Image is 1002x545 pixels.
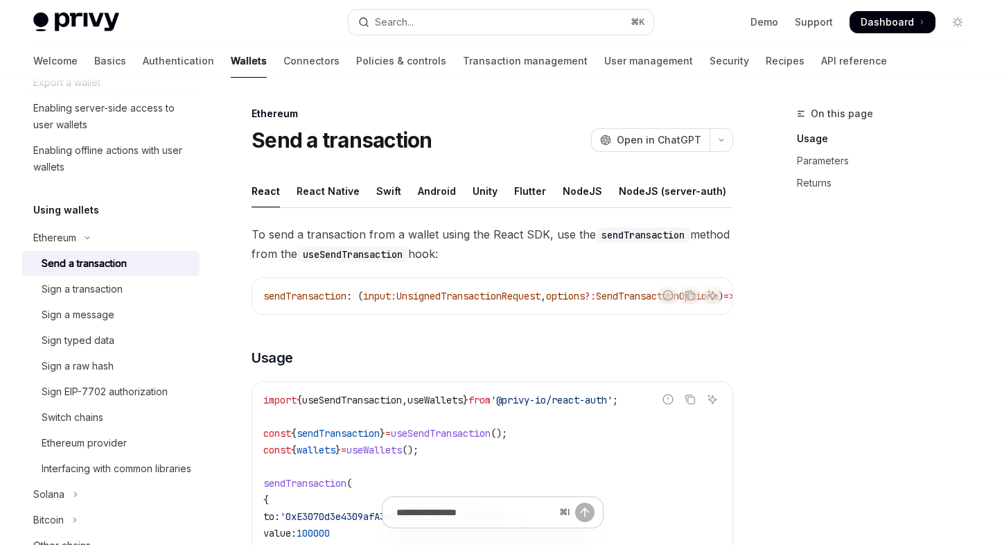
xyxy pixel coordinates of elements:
span: { [291,427,297,440]
button: Toggle Solana section [22,482,200,507]
a: Authentication [143,44,214,78]
div: NodeJS [563,175,602,207]
a: User management [604,44,693,78]
span: sendTransaction [263,477,346,490]
span: useWallets [407,394,463,406]
a: Interfacing with common libraries [22,456,200,481]
span: On this page [811,105,873,122]
div: Send a transaction [42,255,127,272]
div: React [252,175,280,207]
span: ?: [585,290,596,302]
div: Bitcoin [33,512,64,528]
span: UnsignedTransactionRequest [396,290,540,302]
button: Toggle dark mode [947,11,969,33]
span: (); [491,427,507,440]
span: : ( [346,290,363,302]
input: Ask a question... [396,497,554,528]
a: Sign a transaction [22,277,200,302]
span: = [385,427,391,440]
a: API reference [821,44,887,78]
div: Android [418,175,456,207]
a: Send a transaction [22,251,200,276]
div: Enabling server-side access to user wallets [33,100,191,133]
button: Copy the contents from the code block [681,286,699,304]
span: , [540,290,546,302]
button: Toggle Bitcoin section [22,508,200,533]
button: Copy the contents from the code block [681,390,699,408]
div: Sign typed data [42,332,114,349]
h5: Using wallets [33,202,99,218]
span: } [335,444,341,456]
div: Sign EIP-7702 authorization [42,383,168,400]
a: Sign a message [22,302,200,327]
code: sendTransaction [596,227,690,243]
a: Enabling server-side access to user wallets [22,96,200,137]
span: Dashboard [861,15,914,29]
button: Ask AI [703,390,721,408]
h1: Send a transaction [252,128,432,153]
span: wallets [297,444,335,456]
button: Send message [575,503,595,522]
a: Ethereum provider [22,431,200,456]
span: useWallets [346,444,402,456]
span: Open in ChatGPT [617,133,701,147]
div: Search... [375,14,414,31]
span: } [463,394,468,406]
div: Ethereum [252,107,733,121]
a: Parameters [797,150,980,172]
a: Support [795,15,833,29]
div: Ethereum provider [42,435,127,451]
span: (); [402,444,419,456]
a: Welcome [33,44,78,78]
a: Enabling offline actions with user wallets [22,138,200,180]
a: Dashboard [850,11,935,33]
div: Unity [473,175,498,207]
div: Interfacing with common libraries [42,460,191,477]
span: useSendTransaction [302,394,402,406]
span: To send a transaction from a wallet using the React SDK, use the method from the hook: [252,225,733,263]
a: Sign a raw hash [22,354,200,379]
a: Demo [750,15,778,29]
a: Returns [797,172,980,194]
a: Connectors [283,44,340,78]
img: light logo [33,12,119,32]
button: Ask AI [703,286,721,304]
span: import [263,394,297,406]
div: NodeJS (server-auth) [619,175,726,207]
span: const [263,427,291,440]
button: Open in ChatGPT [591,128,710,152]
span: sendTransaction [263,290,346,302]
div: Sign a message [42,306,114,323]
a: Security [710,44,749,78]
div: Flutter [514,175,546,207]
span: sendTransaction [297,427,380,440]
span: input [363,290,391,302]
span: : [391,290,396,302]
span: Usage [252,348,293,367]
span: options [546,290,585,302]
a: Switch chains [22,405,200,430]
a: Sign typed data [22,328,200,353]
a: Transaction management [463,44,588,78]
span: from [468,394,491,406]
span: { [291,444,297,456]
a: Recipes [766,44,805,78]
button: Report incorrect code [659,286,677,304]
div: Solana [33,486,64,503]
span: ; [613,394,618,406]
span: useSendTransaction [391,427,491,440]
button: Open search [349,10,653,35]
span: } [380,427,385,440]
span: SendTransactionOptions [596,290,718,302]
div: Swift [376,175,401,207]
div: React Native [297,175,360,207]
a: Usage [797,128,980,150]
span: = [341,444,346,456]
a: Policies & controls [356,44,446,78]
span: ⌘ K [631,17,645,28]
span: => [723,290,735,302]
div: Sign a transaction [42,281,123,297]
a: Wallets [231,44,267,78]
div: Sign a raw hash [42,358,114,374]
span: ( [346,477,352,490]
